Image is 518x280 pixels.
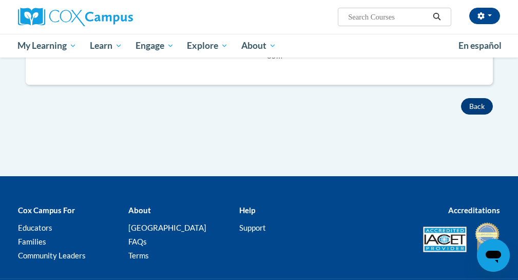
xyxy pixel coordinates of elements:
[11,34,84,58] a: My Learning
[18,8,133,26] img: Cox Campus
[136,40,174,52] span: Engage
[128,251,149,260] a: Terms
[17,40,76,52] span: My Learning
[461,98,493,115] button: Back
[347,11,429,23] input: Search Courses
[18,251,86,260] a: Community Leaders
[180,34,235,58] a: Explore
[469,8,500,24] button: Account Settings
[448,206,500,215] b: Accreditations
[452,35,508,57] a: En español
[18,223,52,232] a: Educators
[423,227,467,252] img: Accredited IACET® Provider
[128,237,147,246] a: FAQs
[10,34,508,58] div: Main menu
[429,11,445,23] button: Search
[83,34,129,58] a: Learn
[90,40,122,52] span: Learn
[187,40,228,52] span: Explore
[129,34,181,58] a: Engage
[241,40,276,52] span: About
[128,223,206,232] a: [GEOGRAPHIC_DATA]
[239,206,255,215] b: Help
[474,221,500,257] img: IDA® Accredited
[18,8,168,26] a: Cox Campus
[235,34,283,58] a: About
[18,206,75,215] b: Cox Campus For
[477,239,510,272] iframe: Button to launch messaging window
[18,237,46,246] a: Families
[128,206,151,215] b: About
[239,223,266,232] a: Support
[458,40,502,51] span: En español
